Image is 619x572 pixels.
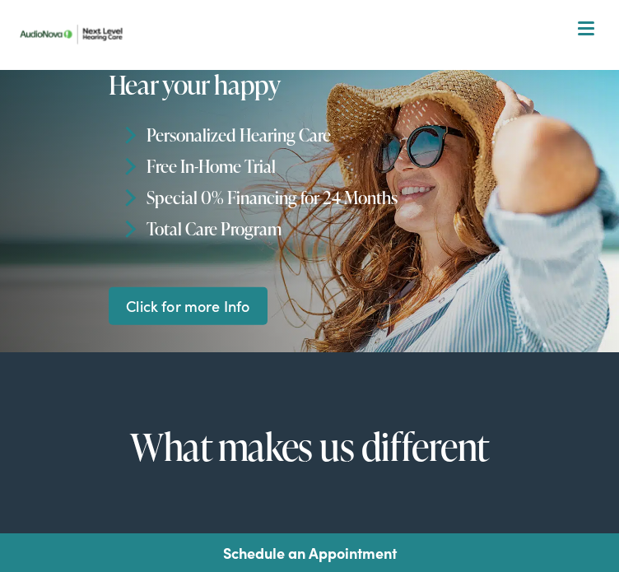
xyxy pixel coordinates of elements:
div: Leading Technology [78,520,541,569]
a: What We Offer [25,66,607,117]
a: Click for more Info [109,286,268,325]
h2: What makes us different [78,426,541,467]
